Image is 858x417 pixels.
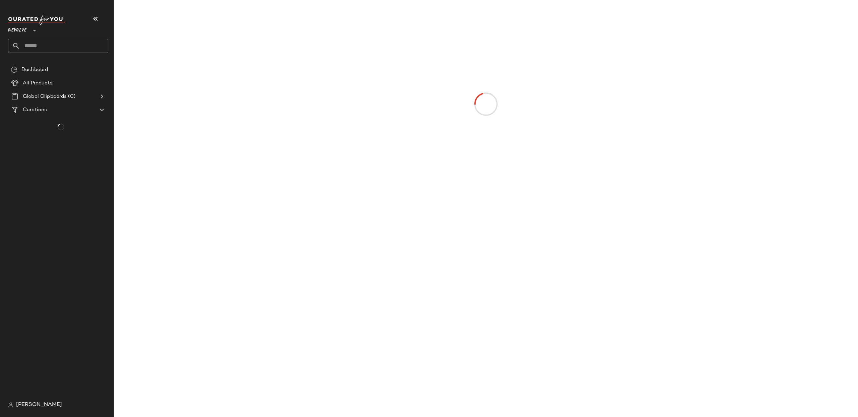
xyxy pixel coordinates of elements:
[23,106,47,114] span: Curations
[8,15,65,25] img: cfy_white_logo.C9jOOHJF.svg
[23,79,53,87] span: All Products
[8,23,26,35] span: Revolve
[67,93,75,100] span: (0)
[8,402,13,408] img: svg%3e
[21,66,48,74] span: Dashboard
[23,93,67,100] span: Global Clipboards
[16,401,62,409] span: [PERSON_NAME]
[11,66,17,73] img: svg%3e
